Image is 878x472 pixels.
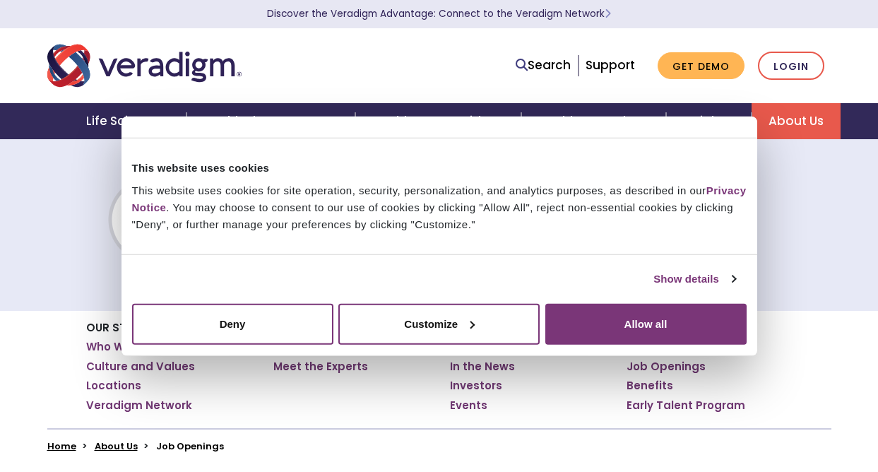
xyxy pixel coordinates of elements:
a: About Us [752,103,841,139]
a: Show details [653,271,735,288]
a: Life Sciences [69,103,186,139]
a: Meet the Experts [273,360,368,374]
a: Health IT Vendors [521,103,666,139]
a: Early Talent Program [627,399,745,413]
a: Home [47,439,76,453]
a: Events [450,399,487,413]
a: Benefits [627,379,673,393]
a: Veradigm Network [86,399,192,413]
a: Investors [450,379,502,393]
a: Discover the Veradigm Advantage: Connect to the Veradigm NetworkLearn More [267,7,611,20]
a: About Us [95,439,138,453]
a: Support [586,57,635,73]
img: Veradigm logo [47,42,242,89]
button: Allow all [545,303,747,344]
a: Culture and Values [86,360,195,374]
a: Privacy Notice [132,184,747,213]
a: Healthcare Providers [355,103,521,139]
div: This website uses cookies for site operation, security, personalization, and analytics purposes, ... [132,182,747,232]
a: Health Plans + Payers [186,103,355,139]
button: Customize [338,303,540,344]
a: Who We Are [86,340,153,354]
a: In the News [450,360,515,374]
a: Job Openings [627,360,706,374]
button: Deny [132,303,333,344]
span: Learn More [605,7,611,20]
a: Search [516,56,571,75]
a: Locations [86,379,141,393]
a: Insights [666,103,752,139]
a: Get Demo [658,52,744,80]
div: This website uses cookies [132,160,747,177]
a: Login [758,52,824,81]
